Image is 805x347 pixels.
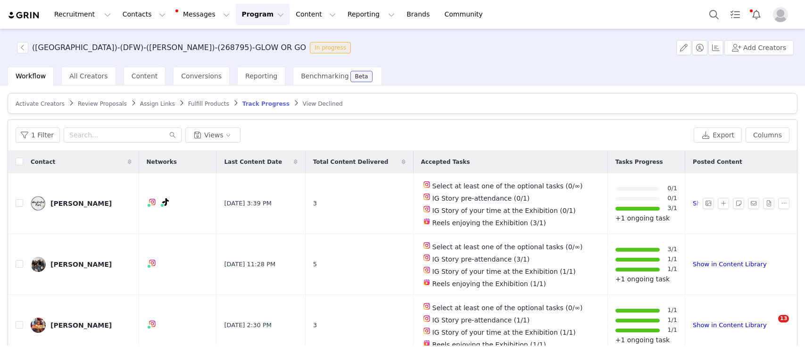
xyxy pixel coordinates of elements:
img: placeholder-profile.jpg [773,7,788,22]
button: Contacts [117,4,171,25]
span: IG Story of your time at the Exhibition (1/1) [432,268,576,275]
a: [PERSON_NAME] [31,257,132,272]
a: 3/1 [667,203,677,213]
span: Reels enjoying the Exhibition (3/1) [432,219,546,227]
span: IG Story of your time at the Exhibition (1/1) [432,329,576,336]
span: Tasks Progress [615,158,663,166]
a: Brands [401,4,438,25]
span: Activate Creators [16,101,65,107]
button: Notifications [746,4,767,25]
iframe: Intercom live chat [759,315,781,338]
a: [PERSON_NAME] [31,318,132,333]
span: In progress [310,42,351,53]
span: 3 [313,199,317,208]
img: instagram.svg [423,193,431,201]
button: Recruitment [49,4,116,25]
p: +1 ongoing task [615,274,677,284]
button: Messages [172,4,235,25]
img: instagram-reels.svg [423,339,431,347]
span: Fulfill Products [188,101,229,107]
button: Content [290,4,341,25]
span: Conversions [181,72,222,80]
img: 6f53c551-5211-4887-b8a6-be7f1ab338b0.jpg [31,196,46,211]
span: 5 [313,260,317,269]
span: Networks [147,158,177,166]
button: Views [185,127,241,143]
img: instagram.svg [423,327,431,335]
img: 0482ce4f-f4a2-4f77-907d-41c1cabac133--s.jpg [31,257,46,272]
button: Search [704,4,724,25]
a: Show in Content Library [693,322,766,329]
a: 1/1 [667,254,677,264]
span: View Declined [303,101,343,107]
input: Search... [64,127,182,143]
img: instagram.svg [423,205,431,213]
button: Reporting [342,4,400,25]
i: icon: search [169,132,176,138]
a: 1/1 [667,315,677,325]
span: All Creators [69,72,108,80]
span: IG Story pre-attendance (3/1) [432,255,530,263]
div: [PERSON_NAME] [50,322,112,329]
span: [DATE] 2:30 PM [224,321,271,330]
p: +1 ongoing task [615,213,677,223]
span: IG Story of your time at the Exhibition (0/1) [432,207,576,214]
button: Columns [746,127,789,143]
span: Last Content Date [224,158,282,166]
button: 1 Filter [16,127,60,143]
button: Profile [767,7,797,22]
img: instagram.svg [149,320,156,328]
img: instagram.svg [423,181,431,188]
img: instagram.svg [423,254,431,262]
a: Tasks [725,4,746,25]
img: instagram.svg [423,303,431,310]
span: Review Proposals [78,101,127,107]
button: Export [694,127,742,143]
span: Select at least one of the optional tasks (0/∞) [432,304,583,312]
span: Reels enjoying the Exhibition (1/1) [432,280,546,288]
a: Community [439,4,493,25]
span: Content [132,72,158,80]
a: 0/1 [667,194,677,203]
span: Select at least one of the optional tasks (0/∞) [432,182,583,190]
span: Posted Content [693,158,742,166]
span: Assign Links [140,101,175,107]
img: instagram.svg [149,198,156,206]
a: 1/1 [667,264,677,274]
span: [DATE] 11:28 PM [224,260,275,269]
img: 90c71a51-8d77-42ad-9ce3-1101f37b1dce.jpg [31,318,46,333]
span: Accepted Tasks [421,158,470,166]
span: 13 [778,315,789,322]
div: [PERSON_NAME] [50,200,112,207]
img: instagram.svg [423,242,431,249]
span: Select at least one of the optional tasks (0/∞) [432,243,583,251]
img: grin logo [8,11,41,20]
div: Beta [355,74,368,79]
span: IG Story pre-attendance (1/1) [432,316,530,324]
span: Reporting [245,72,277,80]
a: [PERSON_NAME] [31,196,132,211]
span: [DATE] 3:39 PM [224,199,271,208]
span: Contact [31,158,55,166]
span: Total Content Delivered [313,158,389,166]
span: [object Object] [17,42,355,53]
h3: ([GEOGRAPHIC_DATA])-(DFW)-([PERSON_NAME])-(268795)-GLOW OR GO [32,42,306,53]
a: 1/1 [667,305,677,315]
span: Workflow [16,72,46,80]
a: 3/1 [667,245,677,254]
img: instagram.svg [149,259,156,267]
button: Add Creators [724,40,794,55]
span: Send Email [748,198,763,209]
p: +1 ongoing task [615,335,677,345]
img: instagram-reels.svg [423,279,431,286]
img: instagram.svg [423,266,431,274]
div: [PERSON_NAME] [50,261,112,268]
span: Benchmarking [301,72,349,80]
a: 0/1 [667,184,677,194]
span: 3 [313,321,317,330]
a: Show in Content Library [693,261,766,268]
img: instagram.svg [423,315,431,322]
a: 1/1 [667,325,677,335]
img: instagram-reels.svg [423,218,431,225]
